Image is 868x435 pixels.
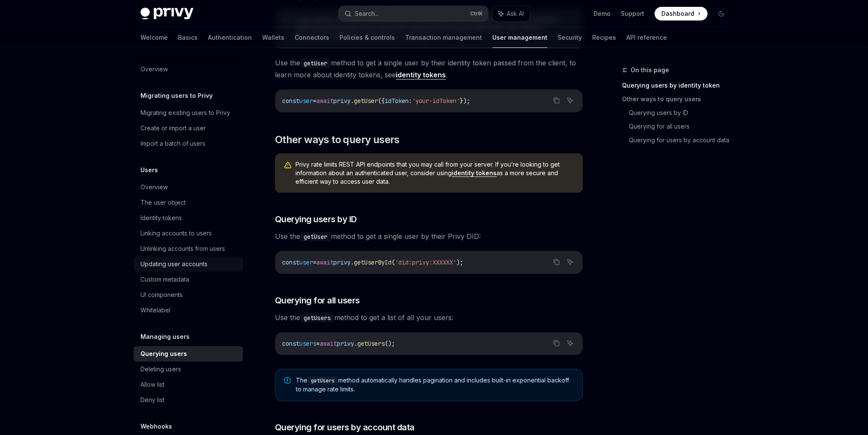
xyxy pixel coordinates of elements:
[296,376,574,394] span: The method automatically handles pagination and includes built-in exponential backoff to manage r...
[337,340,354,347] span: privy
[558,27,582,48] a: Security
[140,228,212,238] div: Linking accounts to users
[134,179,243,195] a: Overview
[134,303,243,318] a: Whitelabel
[357,340,385,347] span: getUsers
[316,97,333,105] span: await
[492,6,530,21] button: Ask AI
[395,259,456,266] span: 'did:privy:XXXXXX'
[299,259,313,266] span: user
[275,230,583,242] span: Use the method to get a single user by their Privy DID:
[412,97,460,105] span: 'your-idToken'
[320,340,337,347] span: await
[275,294,360,306] span: Querying for all users
[134,136,243,151] a: Import a batch of users
[564,256,576,267] button: Ask AI
[385,97,412,105] span: idToken:
[460,97,470,105] span: });
[134,121,243,136] a: Create or import a user
[622,92,735,106] a: Other ways to query users
[631,65,669,75] span: On this page
[295,160,574,186] span: Privy rate limits REST API endpoints that you may call from your server. If you’re looking to get...
[629,120,735,133] a: Querying for all users
[208,27,252,48] a: Authentication
[456,259,463,266] span: );
[134,226,243,241] a: Linking accounts to users
[134,346,243,362] a: Querying users
[134,195,243,210] a: The user object
[275,312,583,323] span: Use the method to get a list of all your users:
[275,57,583,81] span: Use the method to get a single user by their identity token passed from the client, to learn more...
[621,9,644,18] a: Support
[283,161,292,170] svg: Warning
[140,91,213,101] h5: Migrating users to Privy
[300,313,334,323] code: getUsers
[275,421,415,433] span: Querying for users by account data
[299,97,313,105] span: user
[140,8,193,20] img: dark logo
[313,259,316,266] span: =
[316,340,320,347] span: =
[629,133,735,147] a: Querying for users by account data
[564,338,576,349] button: Ask AI
[593,9,611,18] a: Demo
[134,105,243,121] a: Migrating existing users to Privy
[134,62,243,77] a: Overview
[333,97,351,105] span: privy
[385,340,395,347] span: ();
[262,27,284,48] a: Wallets
[339,27,395,48] a: Policies & controls
[396,71,446,79] a: identity tokens
[551,256,562,267] button: Copy the contents from the code block
[140,421,172,432] h5: Webhooks
[405,27,482,48] a: Transaction management
[351,97,354,105] span: .
[140,213,182,223] div: Identity tokens
[492,27,547,48] a: User management
[282,340,299,347] span: const
[655,7,707,21] a: Dashboard
[140,27,168,48] a: Welcome
[140,379,164,390] div: Allow list
[140,349,187,359] div: Querying users
[507,9,524,18] span: Ask AI
[300,59,331,68] code: getUser
[333,259,351,266] span: privy
[351,259,354,266] span: .
[551,95,562,106] button: Copy the contents from the code block
[140,165,158,175] h5: Users
[134,377,243,392] a: Allow list
[295,27,329,48] a: Connectors
[134,287,243,303] a: UI components
[354,259,392,266] span: getUserById
[378,97,385,105] span: ({
[140,138,205,149] div: Import a batch of users
[140,259,208,269] div: Updating user accounts
[140,123,206,133] div: Create or import a user
[140,274,189,285] div: Custom metadata
[134,272,243,287] a: Custom metadata
[392,259,395,266] span: (
[140,182,168,192] div: Overview
[299,340,316,347] span: users
[313,97,316,105] span: =
[134,256,243,272] a: Updating user accounts
[300,232,331,241] code: getUser
[316,259,333,266] span: await
[339,6,488,21] button: Search...CtrlK
[275,213,357,225] span: Querying users by ID
[284,377,291,384] svg: Note
[354,97,378,105] span: getUser
[355,9,379,19] div: Search...
[626,27,667,48] a: API reference
[140,332,190,342] h5: Managing users
[282,97,299,105] span: const
[307,376,338,385] code: getUsers
[140,395,164,405] div: Deny list
[551,338,562,349] button: Copy the contents from the code block
[629,106,735,120] a: Querying users by ID
[714,7,728,21] button: Toggle dark mode
[282,259,299,266] span: const
[134,392,243,408] a: Deny list
[140,64,168,74] div: Overview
